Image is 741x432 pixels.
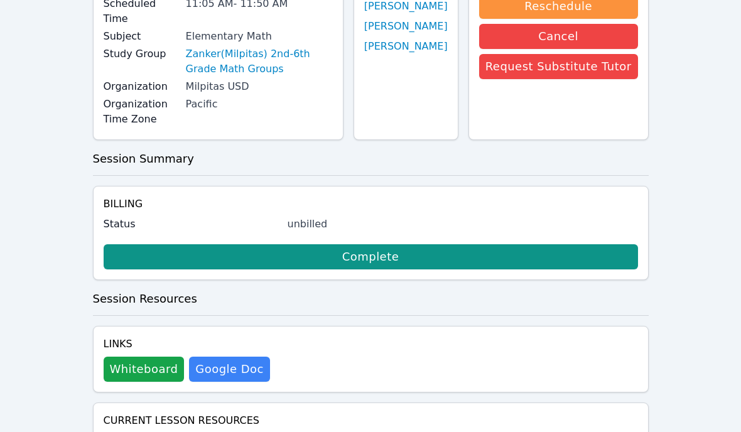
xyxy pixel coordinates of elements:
[186,29,333,44] div: Elementary Math
[104,46,178,62] label: Study Group
[104,217,280,232] label: Status
[104,79,178,94] label: Organization
[104,97,178,127] label: Organization Time Zone
[104,197,638,212] h4: Billing
[364,19,448,34] a: [PERSON_NAME]
[479,24,638,49] button: Cancel
[186,79,333,94] div: Milpitas USD
[104,357,185,382] button: Whiteboard
[104,413,638,428] h4: Current Lesson Resources
[288,217,638,232] div: unbilled
[186,46,333,77] a: Zanker(Milpitas) 2nd-6th Grade Math Groups
[93,150,649,168] h3: Session Summary
[186,97,333,112] div: Pacific
[479,54,638,79] button: Request Substitute Tutor
[189,357,269,382] a: Google Doc
[364,39,448,54] a: [PERSON_NAME]
[93,290,649,308] h3: Session Resources
[104,29,178,44] label: Subject
[104,337,270,352] h4: Links
[104,244,638,269] a: Complete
